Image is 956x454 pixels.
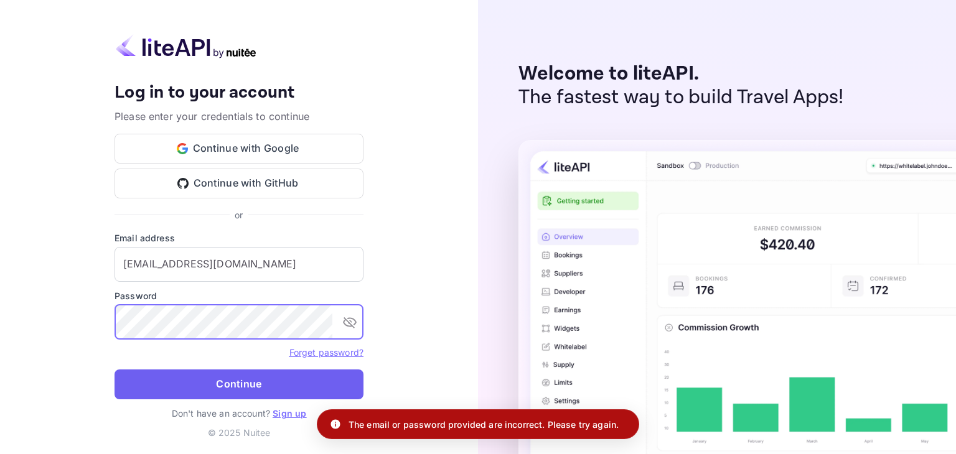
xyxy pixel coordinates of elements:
[518,86,844,109] p: The fastest way to build Travel Apps!
[289,347,363,358] a: Forget password?
[115,169,363,198] button: Continue with GitHub
[115,231,363,244] label: Email address
[115,82,363,104] h4: Log in to your account
[115,289,363,302] label: Password
[208,426,271,439] p: © 2025 Nuitee
[115,407,363,420] p: Don't have an account?
[235,208,243,221] p: or
[518,62,844,86] p: Welcome to liteAPI.
[115,109,363,124] p: Please enter your credentials to continue
[289,346,363,358] a: Forget password?
[337,310,362,335] button: toggle password visibility
[115,34,258,58] img: liteapi
[273,408,306,419] a: Sign up
[349,418,619,431] p: The email or password provided are incorrect. Please try again.
[115,247,363,282] input: Enter your email address
[115,369,363,399] button: Continue
[115,134,363,164] button: Continue with Google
